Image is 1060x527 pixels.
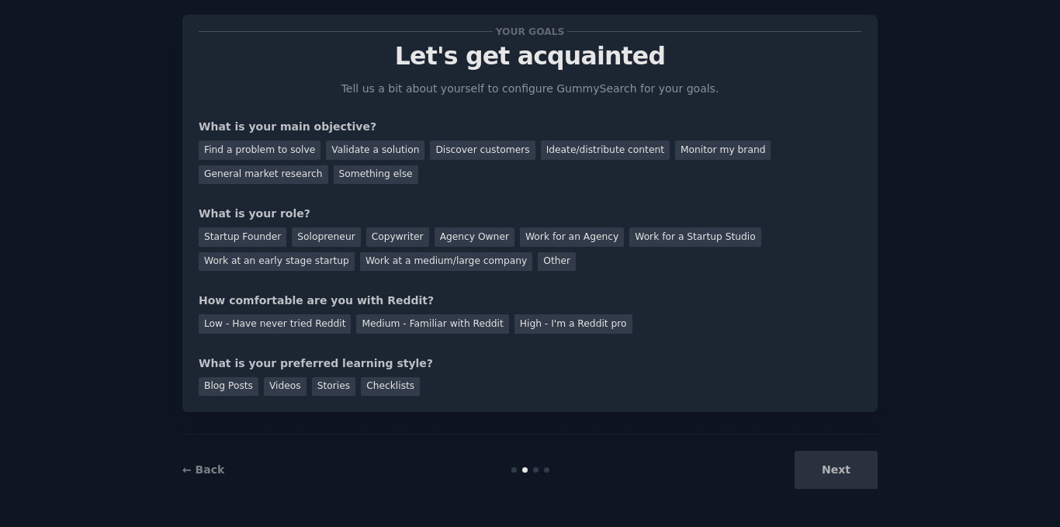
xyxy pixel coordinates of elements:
p: Let's get acquainted [199,43,861,70]
div: Discover customers [430,140,535,160]
div: General market research [199,165,328,185]
div: Agency Owner [435,227,514,247]
div: Medium - Familiar with Reddit [356,314,508,334]
div: Videos [264,377,307,397]
div: Stories [312,377,355,397]
div: High - I'm a Reddit pro [514,314,632,334]
div: Ideate/distribute content [541,140,670,160]
div: What is your role? [199,206,861,222]
div: Work for an Agency [520,227,624,247]
div: Other [538,252,576,272]
div: Startup Founder [199,227,286,247]
div: Blog Posts [199,377,258,397]
p: Tell us a bit about yourself to configure GummySearch for your goals. [334,81,726,97]
div: Monitor my brand [675,140,771,160]
a: ← Back [182,463,224,476]
div: How comfortable are you with Reddit? [199,293,861,309]
div: Solopreneur [292,227,360,247]
div: Work at an early stage startup [199,252,355,272]
div: Low - Have never tried Reddit [199,314,351,334]
div: Copywriter [366,227,429,247]
div: Work at a medium/large company [360,252,532,272]
div: Validate a solution [326,140,424,160]
div: What is your preferred learning style? [199,355,861,372]
div: Work for a Startup Studio [629,227,760,247]
div: Checklists [361,377,420,397]
div: Something else [334,165,418,185]
div: What is your main objective? [199,119,861,135]
div: Find a problem to solve [199,140,320,160]
span: Your goals [493,23,567,40]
